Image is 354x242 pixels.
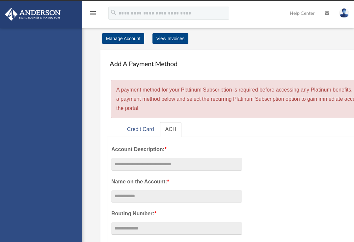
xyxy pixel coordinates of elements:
[111,177,242,186] label: Name on the Account:
[122,122,159,137] a: Credit Card
[3,8,63,21] img: Anderson Advisors Platinum Portal
[111,209,242,218] label: Routing Number:
[152,33,188,44] a: View Invoices
[110,9,117,16] i: search
[339,8,349,18] img: User Pic
[160,122,182,137] a: ACH
[102,33,144,44] a: Manage Account
[111,145,242,154] label: Account Description:
[89,9,97,17] i: menu
[89,12,97,17] a: menu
